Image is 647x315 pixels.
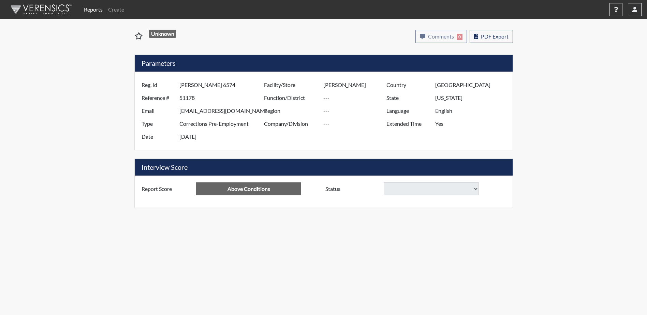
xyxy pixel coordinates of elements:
[435,91,511,104] input: ---
[136,78,179,91] label: Reg. Id
[381,78,435,91] label: Country
[135,55,513,72] h5: Parameters
[135,159,513,176] h5: Interview Score
[415,30,467,43] button: Comments0
[136,182,196,195] label: Report Score
[428,33,454,40] span: Comments
[381,117,435,130] label: Extended Time
[105,3,127,16] a: Create
[149,30,176,38] span: Unknown
[179,130,266,143] input: ---
[259,104,324,117] label: Region
[136,130,179,143] label: Date
[323,91,388,104] input: ---
[323,117,388,130] input: ---
[259,78,324,91] label: Facility/Store
[435,104,511,117] input: ---
[470,30,513,43] button: PDF Export
[179,78,266,91] input: ---
[381,104,435,117] label: Language
[323,78,388,91] input: ---
[320,182,384,195] label: Status
[259,91,324,104] label: Function/District
[81,3,105,16] a: Reports
[179,104,266,117] input: ---
[323,104,388,117] input: ---
[481,33,509,40] span: PDF Export
[136,91,179,104] label: Reference #
[435,117,511,130] input: ---
[381,91,435,104] label: State
[179,91,266,104] input: ---
[136,104,179,117] label: Email
[435,78,511,91] input: ---
[457,34,462,40] span: 0
[196,182,301,195] input: ---
[320,182,511,195] div: Document a decision to hire or decline a candiate
[136,117,179,130] label: Type
[259,117,324,130] label: Company/Division
[179,117,266,130] input: ---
